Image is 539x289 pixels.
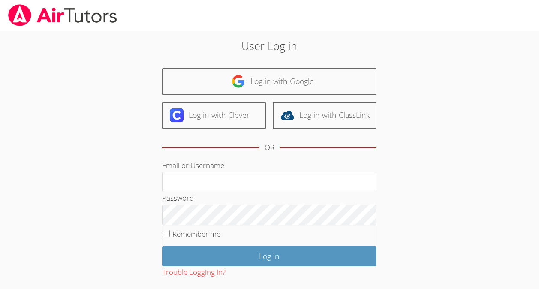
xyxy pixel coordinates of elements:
img: google-logo-50288ca7cdecda66e5e0955fdab243c47b7ad437acaf1139b6f446037453330a.svg [232,75,245,88]
a: Log in with Clever [162,102,266,129]
img: airtutors_banner-c4298cdbf04f3fff15de1276eac7730deb9818008684d7c2e4769d2f7ddbe033.png [7,4,118,26]
div: OR [265,141,274,154]
label: Email or Username [162,160,224,170]
label: Password [162,193,194,203]
label: Remember me [172,229,220,239]
img: classlink-logo-d6bb404cc1216ec64c9a2012d9dc4662098be43eaf13dc465df04b49fa7ab582.svg [280,108,294,122]
h2: User Log in [124,38,415,54]
a: Log in with ClassLink [273,102,376,129]
input: Log in [162,246,376,266]
img: clever-logo-6eab21bc6e7a338710f1a6ff85c0baf02591cd810cc4098c63d3a4b26e2feb20.svg [170,108,184,122]
a: Log in with Google [162,68,376,95]
button: Trouble Logging In? [162,266,226,279]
